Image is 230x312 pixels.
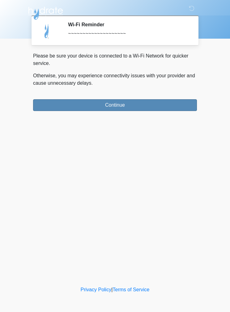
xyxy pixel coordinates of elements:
button: Continue [33,99,197,111]
span: . [92,80,93,86]
a: Terms of Service [113,287,149,292]
img: Hydrate IV Bar - Flagstaff Logo [27,5,64,20]
p: Please be sure your device is connected to a Wi-Fi Network for quicker service. [33,52,197,67]
img: Agent Avatar [38,22,56,40]
p: Otherwise, you may experience connectivity issues with your provider and cause unnecessary delays [33,72,197,87]
div: ~~~~~~~~~~~~~~~~~~~~ [68,30,188,37]
a: | [111,287,113,292]
a: Privacy Policy [81,287,112,292]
